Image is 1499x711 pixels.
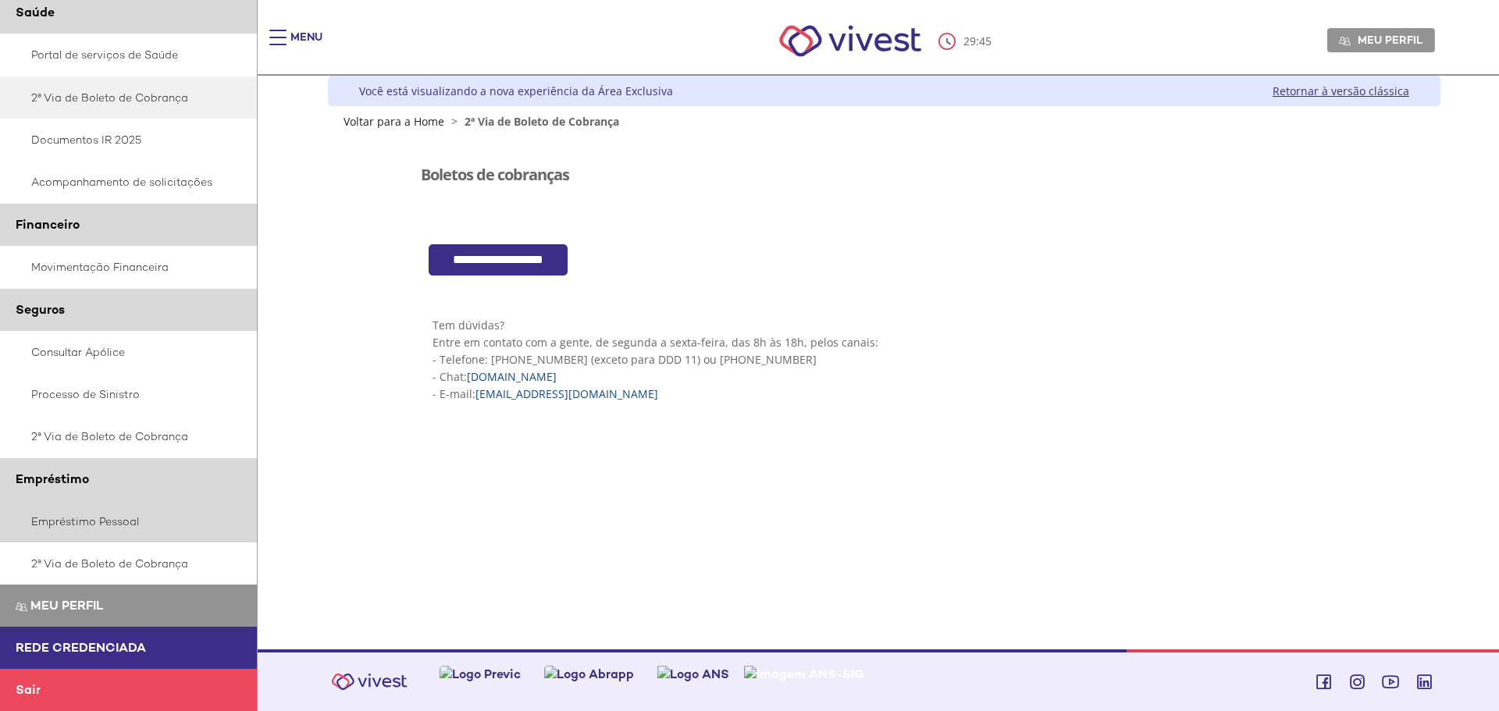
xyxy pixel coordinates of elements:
img: Meu perfil [1339,35,1351,47]
div: Vivest [316,76,1440,649]
span: > [447,114,461,129]
span: Rede Credenciada [16,639,146,656]
span: 2ª Via de Boleto de Cobrança [465,114,619,129]
img: Logo Abrapp [544,666,634,682]
div: Você está visualizando a nova experiência da Área Exclusiva [359,84,673,98]
h3: Boletos de cobranças [421,166,569,183]
span: Financeiro [16,216,80,233]
section: <span lang="pt-BR" dir="ltr">Visualizador do Conteúdo da Web</span> 1 [421,291,1348,426]
section: <span lang="pt-BR" dir="ltr">Cob360 - Area Restrita - Emprestimos</span> [421,244,1348,276]
p: Tem dúvidas? Entre em contato com a gente, de segunda a sexta-feira, das 8h às 18h, pelos canais:... [433,317,1337,403]
span: Sair [16,681,41,698]
a: Voltar para a Home [344,114,444,129]
img: Logo ANS [657,666,729,682]
span: 45 [979,34,992,48]
span: Meu perfil [30,597,103,613]
a: Retornar à versão clássica [1273,84,1409,98]
a: Meu perfil [1327,28,1435,52]
footer: Vivest [258,649,1499,711]
a: [EMAIL_ADDRESS][DOMAIN_NAME] [475,386,658,401]
span: Seguros [16,301,65,318]
div: : [938,33,995,50]
img: Meu perfil [16,601,27,613]
a: [DOMAIN_NAME] [467,369,557,384]
div: Menu [290,30,322,61]
img: Imagem ANS-SIG [744,666,864,682]
span: 29 [963,34,976,48]
img: Vivest [322,664,416,699]
img: Vivest [762,8,939,74]
img: Logo Previc [440,666,521,682]
section: <span lang="pt-BR" dir="ltr">Visualizador do Conteúdo da Web</span> [421,143,1348,229]
span: Empréstimo [16,471,89,487]
span: Saúde [16,4,55,20]
span: Meu perfil [1358,33,1422,47]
